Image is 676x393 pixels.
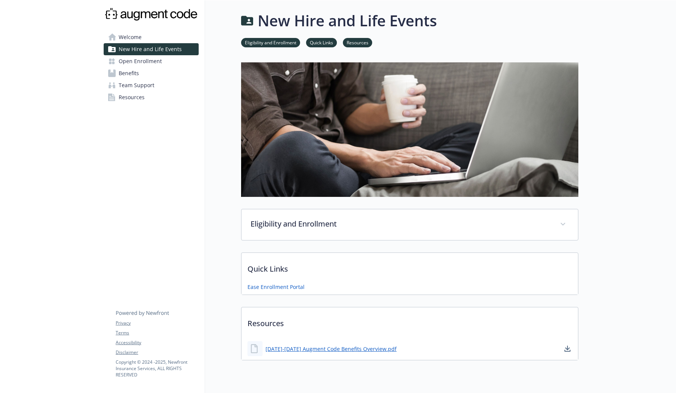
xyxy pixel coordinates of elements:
a: Resources [343,39,372,46]
span: Welcome [119,31,142,43]
a: Terms [116,330,198,336]
span: Team Support [119,79,154,91]
a: Welcome [104,31,199,43]
a: Benefits [104,67,199,79]
img: new hire page banner [241,62,578,197]
h1: New Hire and Life Events [258,9,437,32]
span: New Hire and Life Events [119,43,182,55]
a: Quick Links [306,39,337,46]
span: Benefits [119,67,139,79]
p: Copyright © 2024 - 2025 , Newfront Insurance Services, ALL RIGHTS RESERVED [116,359,198,378]
a: download document [563,344,572,353]
a: Eligibility and Enrollment [241,39,300,46]
a: Team Support [104,79,199,91]
div: Eligibility and Enrollment [241,209,578,240]
p: Resources [241,307,578,335]
a: Privacy [116,320,198,326]
a: Disclaimer [116,349,198,356]
p: Quick Links [241,253,578,281]
a: Open Enrollment [104,55,199,67]
span: Open Enrollment [119,55,162,67]
span: Resources [119,91,145,103]
a: Ease Enrollment Portal [247,283,305,291]
a: [DATE]-[DATE] Augment Code Benefits Overview.pdf [266,345,397,353]
a: Accessibility [116,339,198,346]
a: New Hire and Life Events [104,43,199,55]
p: Eligibility and Enrollment [250,218,551,230]
a: Resources [104,91,199,103]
